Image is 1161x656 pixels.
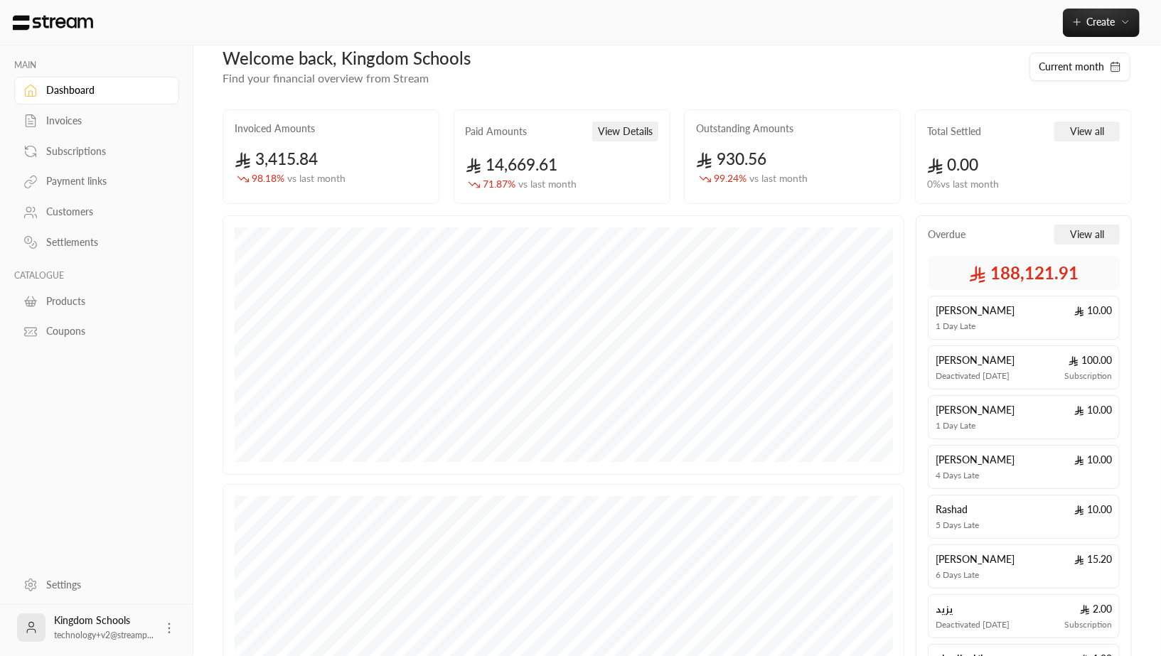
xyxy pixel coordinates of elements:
span: vs last month [288,172,346,184]
span: Create [1087,16,1115,28]
a: Subscriptions [14,137,179,165]
span: 10.00 [1074,502,1112,517]
span: Deactivated [DATE] [936,619,1010,630]
p: MAIN [14,60,179,71]
div: Dashboard [46,83,161,97]
div: Settings [46,578,161,592]
span: [PERSON_NAME] [936,403,1015,417]
span: 10.00 [1074,303,1112,318]
span: 930.56 [696,149,766,168]
button: Current month [1029,53,1130,81]
span: [PERSON_NAME] [936,552,1015,566]
a: Dashboard [14,77,179,104]
span: يزيد [936,602,953,616]
button: View all [1054,225,1120,244]
span: Subscription [1064,370,1112,382]
span: 99.24 % [714,171,808,186]
div: Customers [46,205,161,219]
h2: Outstanding Amounts [696,122,793,136]
div: Subscriptions [46,144,161,158]
span: 0.00 [927,155,979,174]
span: 3,415.84 [235,149,318,168]
a: Coupons [14,318,179,345]
a: يزيد 2.00Deactivated [DATE]Subscription [928,594,1120,638]
span: 1 Day Late [936,321,975,332]
span: 2.00 [1080,602,1112,616]
span: Deactivated [DATE] [936,370,1010,382]
button: View all [1054,122,1120,141]
button: Create [1063,9,1140,37]
div: Settlements [46,235,161,249]
a: Invoices [14,107,179,135]
a: Settlements [14,229,179,257]
a: [PERSON_NAME] 100.00Deactivated [DATE]Subscription [928,345,1120,389]
span: Overdue [928,227,965,242]
div: Payment links [46,174,161,188]
div: Kingdom Schools [54,613,154,642]
span: 4 Days Late [936,470,979,481]
span: 14,669.61 [466,155,558,174]
a: [PERSON_NAME] 10.001 Day Late [928,296,1120,340]
a: Customers [14,198,179,226]
span: 5 Days Late [936,520,979,531]
span: vs last month [749,172,808,184]
span: Subscription [1064,619,1112,630]
a: [PERSON_NAME] 10.004 Days Late [928,445,1120,489]
div: Invoices [46,114,161,128]
div: Coupons [46,324,161,338]
a: [PERSON_NAME] 10.001 Day Late [928,395,1120,439]
img: Logo [11,15,95,31]
span: 10.00 [1074,403,1112,417]
span: [PERSON_NAME] [936,353,1015,367]
h2: Paid Amounts [466,124,528,139]
h2: Total Settled [927,124,981,139]
a: Products [14,287,179,315]
span: vs last month [518,178,577,190]
span: [PERSON_NAME] [936,453,1015,467]
h2: Invoiced Amounts [235,122,315,136]
span: 10.00 [1074,453,1112,467]
span: 1 Day Late [936,420,975,431]
a: Settings [14,571,179,598]
span: 100.00 [1069,353,1112,367]
span: 188,121.91 [969,262,1079,284]
a: Rashad 10.005 Days Late [928,495,1120,539]
span: [PERSON_NAME] [936,303,1015,318]
div: Products [46,294,161,308]
span: Find your financial overview from Stream [223,71,429,85]
span: 6 Days Late [936,569,979,581]
span: 0 % vs last month [927,177,999,192]
a: [PERSON_NAME] 15.206 Days Late [928,544,1120,588]
span: technology+v2@streamp... [54,630,154,640]
p: CATALOGUE [14,270,179,281]
button: View Details [592,122,658,141]
div: Welcome back, Kingdom Schools [223,47,1015,70]
span: Rashad [936,502,968,517]
span: 71.87 % [483,177,577,192]
a: Payment links [14,168,179,195]
span: 15.20 [1074,552,1112,566]
span: 98.18 % [252,171,346,186]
